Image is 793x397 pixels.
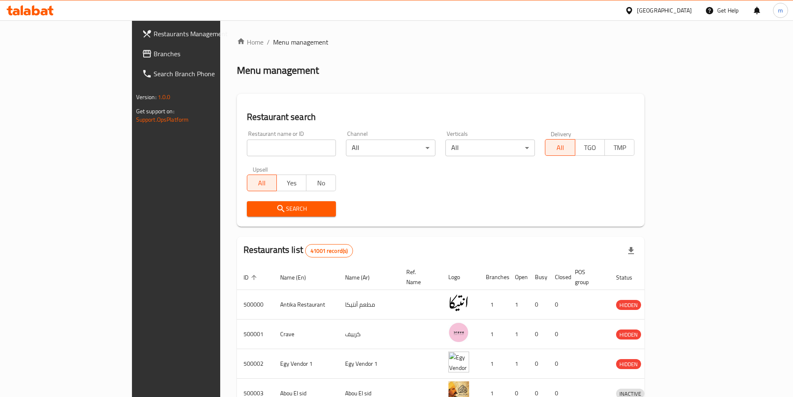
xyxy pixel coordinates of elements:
[528,290,548,320] td: 0
[479,349,508,379] td: 1
[154,49,258,59] span: Branches
[276,175,306,191] button: Yes
[338,349,400,379] td: Egy Vendor 1
[528,320,548,349] td: 0
[305,244,353,257] div: Total records count
[448,322,469,343] img: Crave
[508,265,528,290] th: Open
[551,131,572,137] label: Delivery
[135,64,264,84] a: Search Branch Phone
[338,290,400,320] td: مطعم أنتيكا
[579,142,602,154] span: TGO
[135,24,264,44] a: Restaurants Management
[479,320,508,349] td: 1
[345,272,380,282] span: Name (Ar)
[575,267,599,287] span: POS group
[244,244,353,257] h2: Restaurants list
[346,140,435,156] div: All
[247,201,336,217] button: Search
[621,241,641,261] div: Export file
[273,320,338,349] td: Crave
[237,37,645,47] nav: breadcrumb
[548,320,568,349] td: 0
[548,290,568,320] td: 0
[251,177,273,189] span: All
[548,265,568,290] th: Closed
[244,272,259,282] span: ID
[254,204,330,214] span: Search
[136,92,157,102] span: Version:
[575,139,605,156] button: TGO
[508,320,528,349] td: 1
[616,330,641,340] span: HIDDEN
[310,177,333,189] span: No
[448,292,469,313] img: Antika Restaurant
[445,140,535,156] div: All
[136,114,189,125] a: Support.OpsPlatform
[616,300,641,310] span: HIDDEN
[545,139,575,156] button: All
[479,290,508,320] td: 1
[338,320,400,349] td: كرييف
[136,106,174,117] span: Get support on:
[479,265,508,290] th: Branches
[528,265,548,290] th: Busy
[247,111,635,123] h2: Restaurant search
[549,142,572,154] span: All
[604,139,634,156] button: TMP
[528,349,548,379] td: 0
[616,272,643,282] span: Status
[135,44,264,64] a: Branches
[548,349,568,379] td: 0
[448,352,469,372] img: Egy Vendor 1
[280,177,303,189] span: Yes
[508,349,528,379] td: 1
[616,360,641,369] span: HIDDEN
[253,166,268,172] label: Upsell
[237,64,319,77] h2: Menu management
[306,247,353,255] span: 41001 record(s)
[778,6,783,15] span: m
[273,349,338,379] td: Egy Vendor 1
[247,140,336,156] input: Search for restaurant name or ID..
[508,290,528,320] td: 1
[247,175,277,191] button: All
[267,37,270,47] li: /
[158,92,171,102] span: 1.0.0
[280,272,317,282] span: Name (En)
[154,29,258,39] span: Restaurants Management
[306,175,336,191] button: No
[608,142,631,154] span: TMP
[406,267,432,287] span: Ref. Name
[616,330,641,340] div: HIDDEN
[637,6,692,15] div: [GEOGRAPHIC_DATA]
[442,265,479,290] th: Logo
[273,37,328,47] span: Menu management
[273,290,338,320] td: Antika Restaurant
[154,69,258,79] span: Search Branch Phone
